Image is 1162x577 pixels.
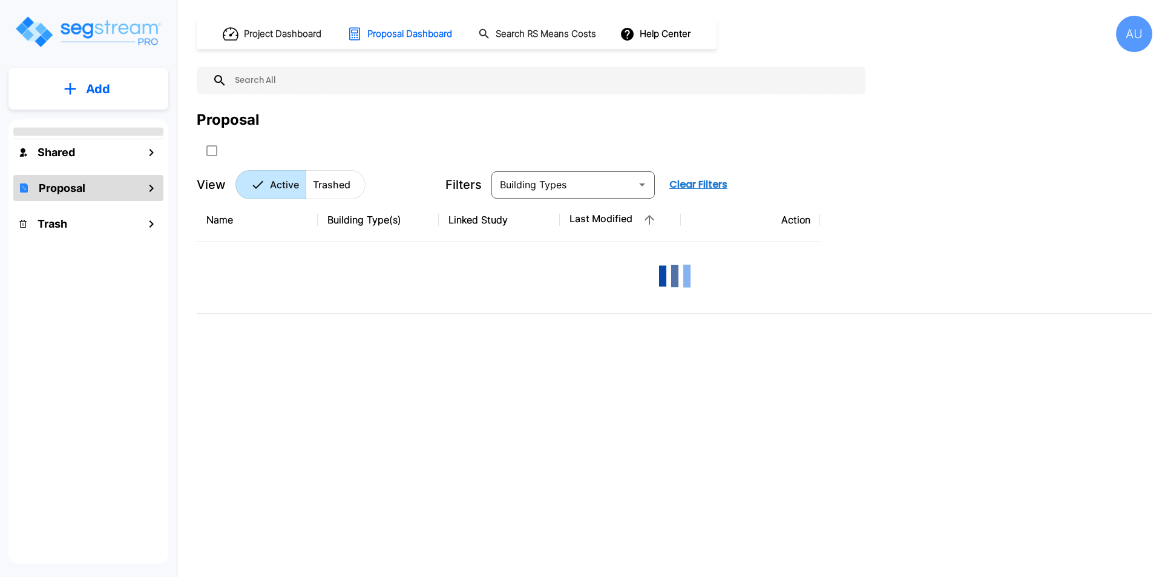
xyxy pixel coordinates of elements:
button: Proposal Dashboard [343,21,459,47]
div: AU [1116,16,1152,52]
p: Active [270,177,299,192]
button: Help Center [617,22,695,45]
th: Action [681,198,820,242]
button: Active [235,170,306,199]
button: Project Dashboard [218,21,328,47]
p: Trashed [313,177,350,192]
input: Building Types [495,176,631,193]
th: Last Modified [560,198,681,242]
p: Filters [445,176,482,194]
h1: Shared [38,144,75,160]
h1: Project Dashboard [244,27,321,41]
button: Trashed [306,170,366,199]
div: Proposal [197,109,260,131]
input: Search All [227,67,859,94]
img: Loading [651,252,699,300]
th: Building Type(s) [318,198,439,242]
h1: Proposal Dashboard [367,27,452,41]
div: Name [206,213,308,227]
div: Platform [235,170,366,199]
button: Clear Filters [665,173,732,197]
img: Logo [14,15,162,49]
p: Add [86,80,110,98]
th: Linked Study [439,198,560,242]
h1: Trash [38,216,67,232]
p: View [197,176,226,194]
button: SelectAll [200,139,224,163]
button: Add [8,71,168,107]
h1: Proposal [39,180,85,196]
button: Open [634,176,651,193]
button: Search RS Means Costs [473,22,603,46]
h1: Search RS Means Costs [496,27,596,41]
